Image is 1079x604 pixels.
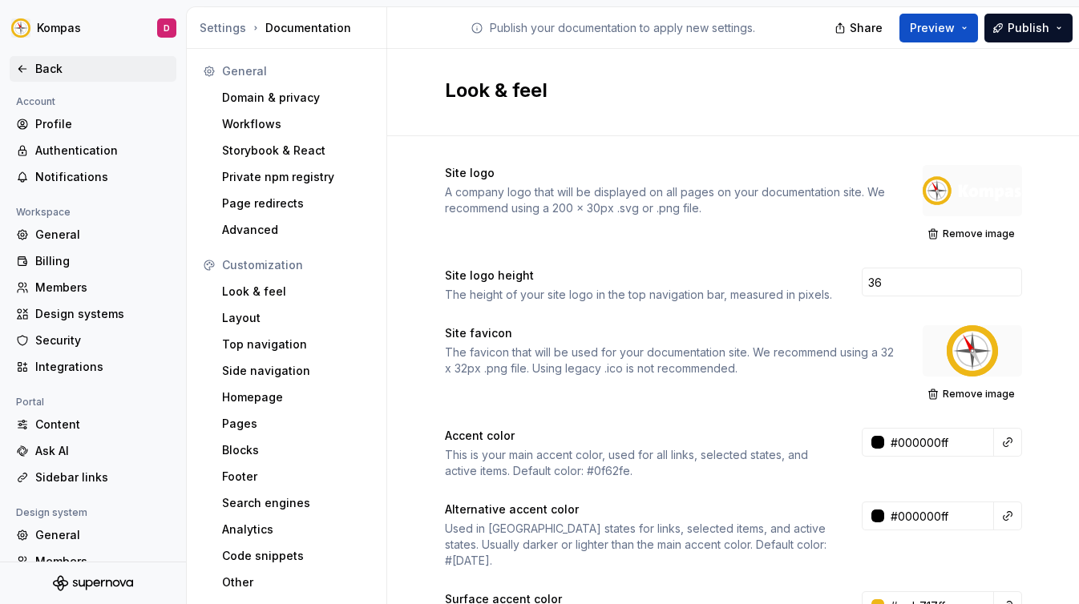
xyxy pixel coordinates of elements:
a: Footer [216,464,377,489]
div: A company logo that will be displayed on all pages on your documentation site. We recommend using... [445,184,894,216]
div: Used in [GEOGRAPHIC_DATA] states for links, selected items, and active states. Usually darker or ... [445,521,833,569]
a: Ask AI [10,438,176,464]
div: The height of your site logo in the top navigation bar, measured in pixels. [445,287,833,303]
div: Site logo height [445,268,833,284]
a: Layout [216,305,377,331]
div: Ask AI [35,443,170,459]
div: Billing [35,253,170,269]
div: Advanced [222,222,370,238]
a: Storybook & React [216,138,377,163]
a: General [10,222,176,248]
a: Workflows [216,111,377,137]
div: Account [10,92,62,111]
div: Notifications [35,169,170,185]
a: Profile [10,111,176,137]
div: Site logo [445,165,894,181]
img: 08074ee4-1ecd-486d-a7dc-923fcc0bed6c.png [11,18,30,38]
div: Footer [222,469,370,485]
a: Private npm registry [216,164,377,190]
a: Blocks [216,437,377,463]
a: Page redirects [216,191,377,216]
div: Members [35,554,170,570]
a: Content [10,412,176,437]
div: Content [35,417,170,433]
a: Other [216,570,377,595]
button: Preview [899,14,978,42]
a: Members [10,549,176,574]
a: Search engines [216,490,377,516]
a: Back [10,56,176,82]
div: Page redirects [222,195,370,211]
a: Analytics [216,517,377,542]
input: e.g. #000000 [884,501,994,530]
a: Domain & privacy [216,85,377,111]
div: Private npm registry [222,169,370,185]
span: Publish [1008,20,1049,36]
input: 28 [862,268,1022,296]
div: Kompas [37,20,81,36]
div: This is your main accent color, used for all links, selected states, and active items. Default co... [445,447,833,479]
a: Authentication [10,138,176,163]
div: Profile [35,116,170,132]
div: Security [35,332,170,348]
span: Share [850,20,883,36]
div: Workflows [222,116,370,132]
div: General [35,227,170,243]
div: Workspace [10,203,77,222]
a: Look & feel [216,279,377,304]
a: Advanced [216,217,377,243]
div: Domain & privacy [222,90,370,106]
a: Notifications [10,164,176,190]
a: Homepage [216,385,377,410]
input: e.g. #000000 [884,428,994,457]
div: Blocks [222,442,370,458]
a: Pages [216,411,377,437]
div: Pages [222,416,370,432]
div: D [164,22,170,34]
div: The favicon that will be used for your documentation site. We recommend using a 32 x 32px .png fi... [445,344,894,376]
div: Accent color [445,428,833,444]
div: Authentication [35,143,170,159]
div: Members [35,280,170,296]
a: Design systems [10,301,176,327]
a: Code snippets [216,543,377,569]
div: Other [222,574,370,590]
a: Sidebar links [10,465,176,490]
div: Alternative accent color [445,501,833,517]
div: Homepage [222,389,370,405]
p: Publish your documentation to apply new settings. [490,20,755,36]
div: Analytics [222,521,370,538]
div: Back [35,61,170,77]
div: Code snippets [222,548,370,564]
div: Site favicon [445,325,894,341]
button: Publish [984,14,1073,42]
div: Design systems [35,306,170,322]
div: Storybook & React [222,143,370,159]
div: Design system [10,503,94,522]
div: Look & feel [222,284,370,300]
a: Billing [10,248,176,274]
svg: Supernova Logo [53,575,133,591]
div: General [35,527,170,543]
button: Settings [200,20,246,36]
span: Remove image [943,228,1015,240]
a: Members [10,275,176,300]
button: Remove image [923,383,1022,405]
div: Top navigation [222,336,370,352]
div: Search engines [222,495,370,511]
div: General [222,63,370,79]
a: Side navigation [216,358,377,384]
button: KompasD [3,10,183,46]
div: Layout [222,310,370,326]
a: Integrations [10,354,176,380]
a: Security [10,328,176,353]
a: Top navigation [216,332,377,357]
span: Remove image [943,388,1015,401]
h2: Look & feel [445,78,1003,103]
div: Sidebar links [35,469,170,485]
button: Remove image [923,223,1022,245]
a: General [10,522,176,548]
div: Portal [10,393,51,412]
